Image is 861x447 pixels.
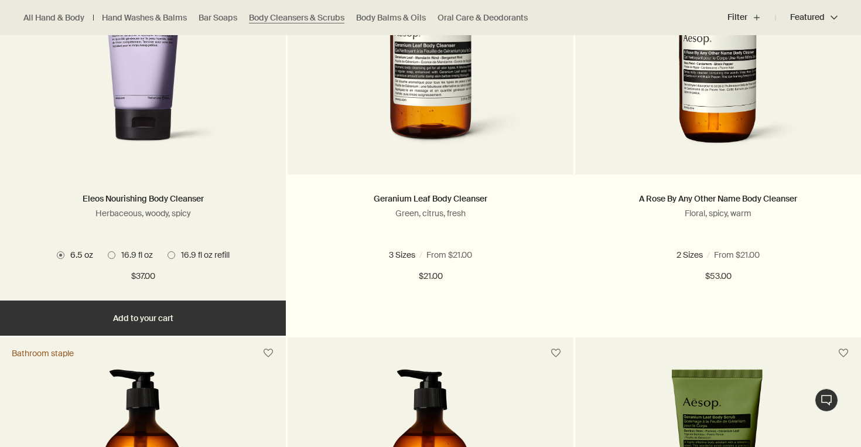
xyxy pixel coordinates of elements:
span: 16.9 fl oz [665,250,702,260]
button: Save to cabinet [258,343,279,364]
button: Save to cabinet [545,343,566,364]
p: Floral, spicy, warm [593,208,843,219]
span: $37.00 [131,269,155,284]
a: Oral Care & Deodorants [438,12,528,23]
div: Bathroom staple [12,348,74,359]
a: Body Balms & Oils [356,12,426,23]
a: Geranium Leaf Body Cleanser [374,193,487,204]
a: All Hand & Body [23,12,84,23]
span: $53.00 [705,269,732,284]
button: Save to cabinet [833,343,854,364]
span: $21.00 [419,269,443,284]
button: Featured [775,4,838,32]
p: Green, citrus, fresh [305,208,556,219]
span: 16.9 fl oz refill [725,250,779,260]
a: Bar Soaps [199,12,237,23]
a: Eleos Nourishing Body Cleanser [83,193,204,204]
span: 16.9 fl oz refill [175,250,230,260]
button: Live Assistance [815,388,838,412]
a: Hand Washes & Balms [102,12,187,23]
span: 16.9 fl oz [115,250,153,260]
span: 6.5 oz [64,250,93,260]
button: Filter [727,4,775,32]
span: 3.3 fl oz [350,250,383,260]
span: 16.9 fl oz refill [465,250,520,260]
span: 16.9 fl oz [405,250,443,260]
a: Body Cleansers & Scrubs [249,12,344,23]
p: Herbaceous, woody, spicy [18,208,268,219]
a: A Rose By Any Other Name Body Cleanser [639,193,797,204]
